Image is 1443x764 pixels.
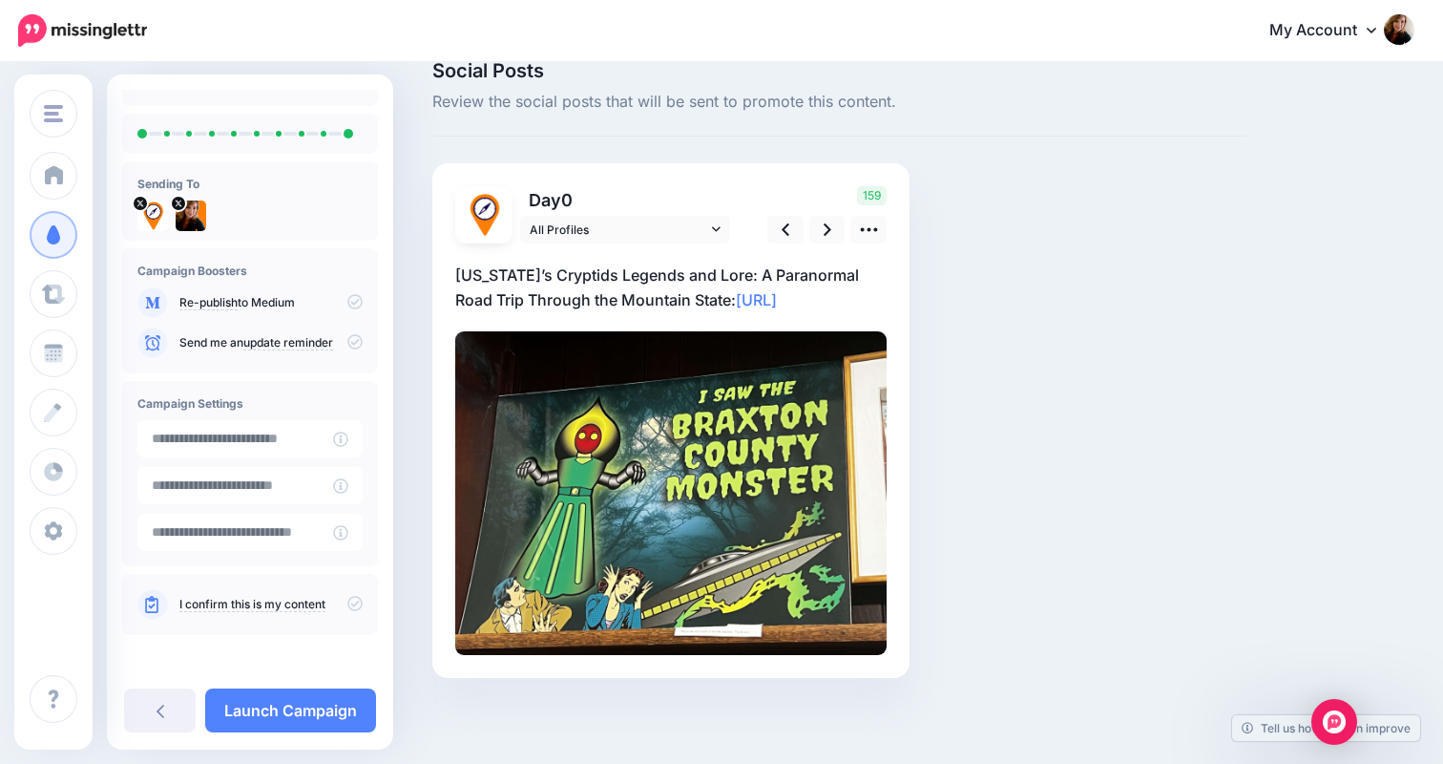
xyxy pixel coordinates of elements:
img: CrCkkAto-9884.jpg [176,201,206,231]
p: [US_STATE]’s Cryptids Legends and Lore: A Paranormal Road Trip Through the Mountain State: [455,263,887,312]
h4: Campaign Settings [137,396,363,411]
a: Re-publish [179,295,238,310]
span: Social Posts [432,61,1246,80]
p: Send me an [179,334,363,351]
span: 0 [561,190,573,210]
span: Review the social posts that will be sent to promote this content. [432,90,1246,115]
a: Tell us how we can improve [1232,715,1420,741]
h4: Campaign Boosters [137,264,363,278]
span: 159 [857,186,887,205]
a: My Account [1250,8,1414,54]
div: Open Intercom Messenger [1311,699,1357,745]
a: [URL] [736,290,777,309]
img: 5d04407f71b707eb5e9f6df32a2d30f2.jpg [455,331,887,655]
img: csKwNHXX-39252.jpg [137,201,168,231]
p: Day [520,186,733,214]
img: menu.png [44,105,63,122]
span: All Profiles [530,220,707,240]
img: csKwNHXX-39252.jpg [461,192,507,238]
a: I confirm this is my content [179,597,325,612]
img: Missinglettr [18,14,147,47]
p: to Medium [179,294,363,311]
a: All Profiles [520,216,730,244]
a: update reminder [243,335,333,350]
h4: Sending To [137,177,363,191]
